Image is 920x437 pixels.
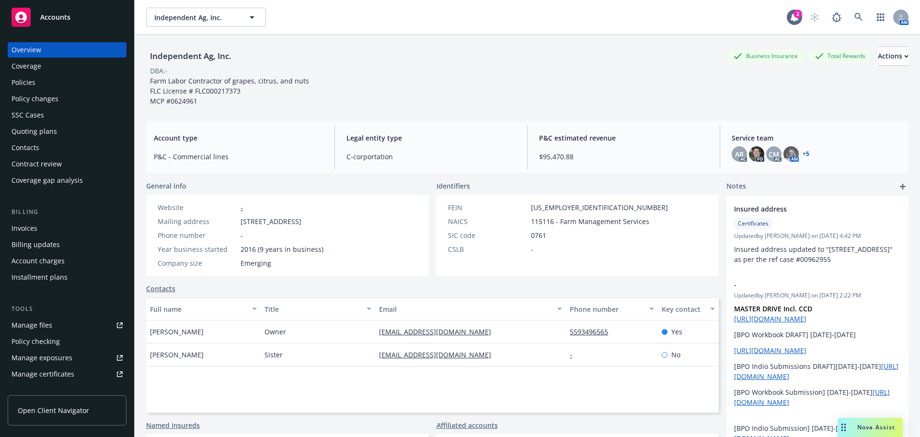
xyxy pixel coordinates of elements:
[11,156,62,172] div: Contract review
[264,327,286,337] span: Owner
[734,245,895,264] span: Insured address updated to "[STREET_ADDRESS]" as per the ref case #00962955
[726,181,746,192] span: Notes
[734,361,901,381] p: [BPO Indio Submissions DRAFT][DATE]-[DATE]
[8,107,126,123] a: SSC Cases
[805,8,824,27] a: Start snowing
[146,8,266,27] button: Independent Ag, Inc.
[241,230,243,240] span: -
[531,244,533,254] span: -
[531,216,649,226] span: 115116 - Farm Management Services
[735,149,744,159] span: AR
[158,216,237,226] div: Mailing address
[11,140,39,155] div: Contacts
[671,350,680,360] span: No
[8,140,126,155] a: Contacts
[749,146,764,162] img: photo
[531,202,668,213] span: [US_EMPLOYER_IDENTIFICATION_NUMBER]
[448,244,527,254] div: CSLB
[769,149,779,159] span: CM
[810,50,870,62] div: Total Rewards
[11,383,60,398] div: Manage claims
[734,314,806,323] a: [URL][DOMAIN_NAME]
[11,334,60,349] div: Policy checking
[18,405,89,415] span: Open Client Navigator
[783,146,799,162] img: photo
[437,181,470,191] span: Identifiers
[154,133,323,143] span: Account type
[8,350,126,366] a: Manage exposures
[857,423,895,431] span: Nova Assist
[734,304,812,313] strong: MASTER DRIVE Incl. CCD
[150,304,246,314] div: Full name
[570,350,580,359] a: -
[154,12,237,23] span: Independent Ag, Inc.
[11,75,35,90] div: Policies
[734,346,806,355] a: [URL][DOMAIN_NAME]
[662,304,704,314] div: Key contact
[734,204,876,214] span: Insured address
[8,334,126,349] a: Policy checking
[241,244,323,254] span: 2016 (9 years in business)
[11,237,60,252] div: Billing updates
[150,350,204,360] span: [PERSON_NAME]
[726,196,908,272] div: Insured addressCertificatesUpdatedby [PERSON_NAME] on [DATE] 4:42 PMInsured address updated to "[...
[734,291,901,300] span: Updated by [PERSON_NAME] on [DATE] 2:22 PM
[539,133,708,143] span: P&C estimated revenue
[671,327,682,337] span: Yes
[8,270,126,285] a: Installment plans
[375,297,566,320] button: Email
[8,59,126,74] a: Coverage
[158,244,237,254] div: Year business started
[8,42,126,58] a: Overview
[379,327,499,336] a: [EMAIL_ADDRESS][DOMAIN_NAME]
[264,304,361,314] div: Title
[346,133,516,143] span: Legal entity type
[448,216,527,226] div: NAICS
[8,221,126,236] a: Invoices
[8,253,126,269] a: Account charges
[11,91,58,106] div: Policy changes
[897,181,908,192] a: add
[346,152,516,162] span: C-corportation
[8,4,126,31] a: Accounts
[838,418,850,437] div: Drag to move
[146,283,175,294] a: Contacts
[8,237,126,252] a: Billing updates
[146,181,186,191] span: General info
[838,418,903,437] button: Nova Assist
[8,318,126,333] a: Manage files
[11,350,72,366] div: Manage exposures
[566,297,657,320] button: Phone number
[734,330,901,340] p: [BPO Workbook DRAFT] [DATE]-[DATE]
[734,387,901,407] p: [BPO Workbook Submission] [DATE]-[DATE]
[8,173,126,188] a: Coverage gap analysis
[729,50,803,62] div: Business Insurance
[241,216,301,226] span: [STREET_ADDRESS]
[11,318,52,333] div: Manage files
[146,420,200,430] a: Named insureds
[11,221,37,236] div: Invoices
[11,173,83,188] div: Coverage gap analysis
[8,304,126,314] div: Tools
[158,230,237,240] div: Phone number
[261,297,375,320] button: Title
[8,124,126,139] a: Quoting plans
[849,8,868,27] a: Search
[531,230,546,240] span: 0761
[154,152,323,162] span: P&C - Commercial lines
[8,75,126,90] a: Policies
[803,151,809,157] a: +5
[379,350,499,359] a: [EMAIL_ADDRESS][DOMAIN_NAME]
[658,297,719,320] button: Key contact
[878,47,908,66] button: Actions
[8,383,126,398] a: Manage claims
[241,203,243,212] a: -
[11,42,41,58] div: Overview
[11,253,65,269] div: Account charges
[146,297,261,320] button: Full name
[241,258,271,268] span: Emerging
[264,350,283,360] span: Sister
[793,10,802,18] div: 2
[827,8,846,27] a: Report a Bug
